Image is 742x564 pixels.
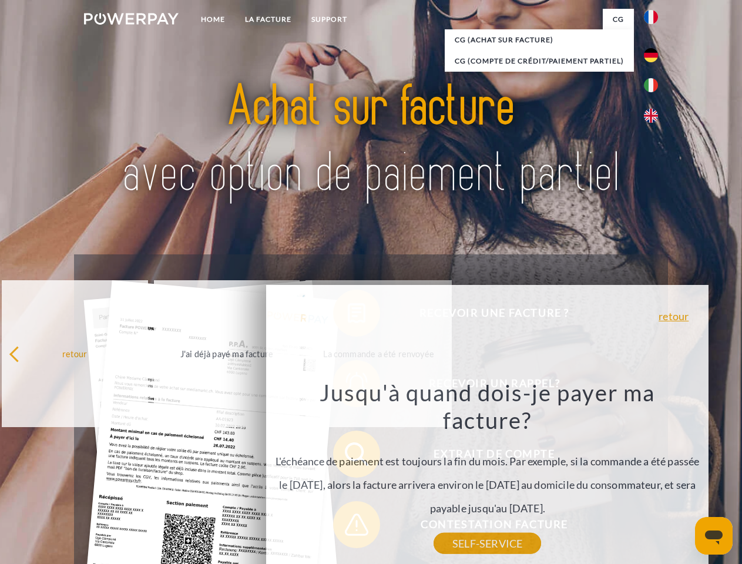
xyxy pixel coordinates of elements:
img: en [644,109,658,123]
img: title-powerpay_fr.svg [112,56,630,225]
img: de [644,48,658,62]
a: LA FACTURE [235,9,301,30]
a: Support [301,9,357,30]
img: fr [644,10,658,24]
iframe: Bouton de lancement de la fenêtre de messagerie [695,517,733,555]
a: SELF-SERVICE [434,533,541,554]
a: retour [659,311,689,321]
div: retour [9,345,141,361]
div: L'échéance de paiement est toujours la fin du mois. Par exemple, si la commande a été passée le [... [273,378,702,543]
h3: Jusqu'à quand dois-je payer ma facture? [273,378,702,435]
a: CG (Compte de crédit/paiement partiel) [445,51,634,72]
a: Home [191,9,235,30]
img: logo-powerpay-white.svg [84,13,179,25]
a: CG (achat sur facture) [445,29,634,51]
div: J'ai déjà payé ma facture [161,345,293,361]
img: it [644,78,658,92]
a: CG [603,9,634,30]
